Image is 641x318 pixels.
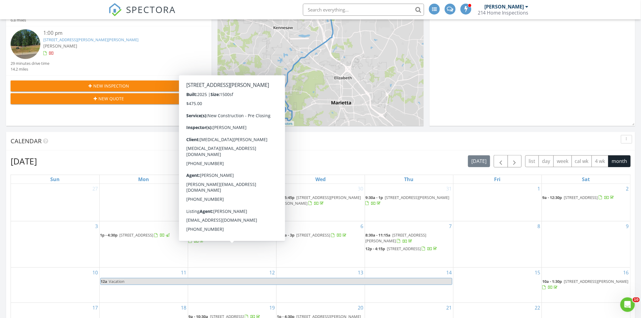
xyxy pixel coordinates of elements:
a: Go to August 9, 2025 [625,221,630,231]
td: Go to August 7, 2025 [365,221,453,268]
a: 8:30a - 11:15a [STREET_ADDRESS][PERSON_NAME] [366,232,453,245]
td: Go to August 14, 2025 [365,267,453,303]
button: [DATE] [468,155,490,167]
a: SPECTORA [108,8,176,21]
td: Go to August 13, 2025 [276,267,365,303]
a: Go to August 20, 2025 [357,303,365,313]
span: [STREET_ADDRESS][PERSON_NAME] [208,232,273,238]
a: 9a - 12:30p [STREET_ADDRESS] [543,194,630,201]
a: Go to July 27, 2025 [91,184,99,194]
span: New Inspection [94,83,129,89]
button: Previous month [494,155,508,167]
a: Go to July 29, 2025 [268,184,276,194]
span: 9:30a - 1p [366,195,383,200]
a: Go to July 31, 2025 [445,184,453,194]
a: 1p - 4:30p [STREET_ADDRESS] [100,232,171,238]
span: [STREET_ADDRESS][PERSON_NAME] [385,195,450,200]
span: Vacation [109,279,125,284]
td: Go to August 11, 2025 [99,267,188,303]
button: cal wk [572,155,592,167]
td: Go to August 10, 2025 [11,267,99,303]
a: Go to August 11, 2025 [180,268,188,277]
a: Saturday [581,175,591,184]
td: Go to August 4, 2025 [99,221,188,268]
a: 1p - 5:45p [STREET_ADDRESS][PERSON_NAME][PERSON_NAME] [277,194,364,207]
a: 1p - 3:45p [STREET_ADDRESS][PERSON_NAME] [189,232,273,243]
a: Leaflet [219,122,229,125]
td: Go to August 8, 2025 [453,221,542,268]
iframe: Intercom live chat [620,297,635,312]
div: 29 minutes drive time [11,61,49,66]
a: Go to August 10, 2025 [91,268,99,277]
span: SPECTORA [126,3,176,16]
div: [PERSON_NAME] [485,4,524,10]
td: Go to July 27, 2025 [11,184,99,221]
a: Sunday [49,175,61,184]
a: Go to August 3, 2025 [94,221,99,231]
span: 8:30a - 11:15a [366,232,391,238]
td: Go to August 15, 2025 [453,267,542,303]
span: 10a - 1:30p [543,279,562,284]
input: Search everything... [303,4,424,16]
td: Go to August 6, 2025 [276,221,365,268]
a: © MapTiler [230,122,247,125]
a: 1p - 4:30p [STREET_ADDRESS] [100,232,187,239]
td: Go to July 30, 2025 [276,184,365,221]
td: Go to August 12, 2025 [188,267,276,303]
span: Calendar [11,137,42,145]
span: [STREET_ADDRESS] [564,195,598,200]
td: Go to August 16, 2025 [542,267,630,303]
a: © OpenStreetMap contributors [247,122,293,125]
a: Go to August 14, 2025 [445,268,453,277]
td: Go to July 29, 2025 [188,184,276,221]
span: 12a [101,278,108,285]
td: Go to August 2, 2025 [542,184,630,221]
a: 10a - 1:30p [STREET_ADDRESS][PERSON_NAME] [543,278,630,291]
span: New Quote [99,95,124,102]
td: Go to August 9, 2025 [542,221,630,268]
span: [PERSON_NAME] [43,43,77,49]
i: 2 [281,108,284,112]
a: Go to August 15, 2025 [534,268,542,277]
a: 9a - 11:30a [STREET_ADDRESS] [189,195,261,200]
a: Go to August 2, 2025 [625,184,630,194]
span: 1p - 4:30p [100,232,118,238]
a: 1:00 pm [STREET_ADDRESS][PERSON_NAME][PERSON_NAME] [PERSON_NAME] 29 minutes drive time 14.2 miles [11,29,207,72]
a: 12p - 4:15p [STREET_ADDRESS] [366,246,438,251]
a: Thursday [403,175,415,184]
span: [STREET_ADDRESS][PERSON_NAME] [564,279,629,284]
span: [STREET_ADDRESS][PERSON_NAME] [366,232,427,243]
a: Go to August 12, 2025 [268,268,276,277]
span: 1p - 3:45p [189,232,206,238]
span: 1p - 5:45p [277,195,295,200]
a: 10a - 1:30p [STREET_ADDRESS][PERSON_NAME] [543,279,629,290]
div: 1:00 pm [43,29,191,37]
div: 14.2 miles [11,66,49,72]
a: 9a - 12:30p [STREET_ADDRESS] [543,195,615,200]
div: 2257 Ellis Mountain Dr, Marietta, GA 30064 [282,110,286,113]
img: streetview [11,29,40,59]
a: Go to August 4, 2025 [183,221,188,231]
a: Go to August 6, 2025 [360,221,365,231]
span: 1p - 4:30p [189,202,206,208]
a: Go to July 28, 2025 [180,184,188,194]
span: 9a - 11:30a [189,195,208,200]
button: month [608,155,631,167]
a: 9:30a - 1p [STREET_ADDRESS][PERSON_NAME] [366,194,453,207]
a: Go to July 30, 2025 [357,184,365,194]
a: Wednesday [314,175,327,184]
td: Go to August 1, 2025 [453,184,542,221]
a: 8:30a - 3p [STREET_ADDRESS] [277,232,364,239]
span: [STREET_ADDRESS] [208,202,242,208]
button: week [553,155,572,167]
a: Tuesday [227,175,238,184]
a: Go to August 16, 2025 [622,268,630,277]
div: | [218,121,294,126]
span: [STREET_ADDRESS] [210,195,244,200]
span: 8:30a - 3p [277,232,295,238]
button: Next month [508,155,522,167]
button: list [525,155,539,167]
a: 1p - 3:45p [STREET_ADDRESS][PERSON_NAME] [189,232,276,245]
a: 9a - 11:30a [STREET_ADDRESS] [189,194,276,201]
a: Go to August 13, 2025 [357,268,365,277]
